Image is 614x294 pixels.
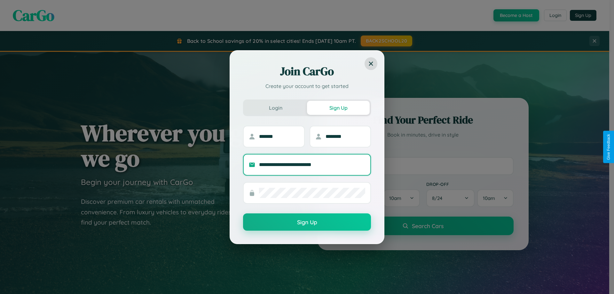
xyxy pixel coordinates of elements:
h2: Join CarGo [243,64,371,79]
div: Give Feedback [606,134,611,160]
button: Sign Up [243,213,371,231]
p: Create your account to get started [243,82,371,90]
button: Sign Up [307,101,370,115]
button: Login [244,101,307,115]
